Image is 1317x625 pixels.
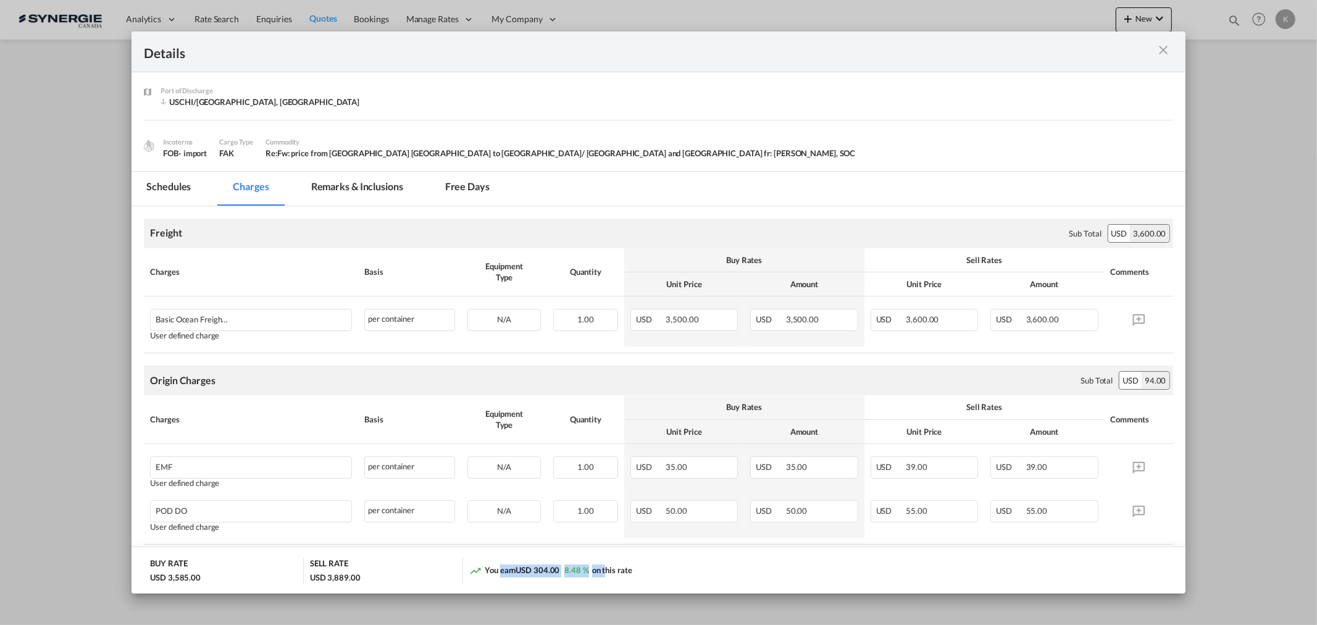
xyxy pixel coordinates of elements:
[1026,462,1048,472] span: 39.00
[218,172,283,206] md-tab-item: Charges
[150,558,187,572] div: BUY RATE
[364,309,455,331] div: per container
[364,414,455,425] div: Basis
[364,456,455,479] div: per container
[996,462,1024,472] span: USD
[310,572,361,583] div: USD 3,889.00
[553,266,618,277] div: Quantity
[876,462,905,472] span: USD
[756,506,784,516] span: USD
[497,462,511,472] span: N/A
[871,401,1098,413] div: Sell Rates
[577,506,594,516] span: 1.00
[630,254,858,266] div: Buy Rates
[163,136,207,148] div: Incoterms
[150,479,352,488] div: User defined charge
[864,272,984,296] th: Unit Price
[836,148,838,158] span: ,
[1026,314,1059,324] span: 3,600.00
[219,148,253,159] div: FAK
[469,564,482,577] md-icon: icon-trending-up
[744,420,864,444] th: Amount
[467,261,541,283] div: Equipment Type
[310,558,348,572] div: SELL RATE
[1130,225,1169,242] div: 3,600.00
[150,331,352,340] div: User defined charge
[178,148,207,159] div: - import
[156,457,299,472] div: EMF
[150,374,215,387] div: Origin Charges
[150,414,352,425] div: Charges
[296,172,418,206] md-tab-item: Remarks & Inclusions
[624,272,744,296] th: Unit Price
[132,31,1185,594] md-dialog: Port of Loading ...
[161,96,359,107] div: USCHI/Chicago, IL
[1081,375,1113,386] div: Sub Total
[1108,225,1131,242] div: USD
[786,314,819,324] span: 3,500.00
[630,401,858,413] div: Buy Rates
[996,314,1024,324] span: USD
[906,314,939,324] span: 3,600.00
[876,506,905,516] span: USD
[864,420,984,444] th: Unit Price
[666,314,699,324] span: 3,500.00
[984,420,1104,444] th: Amount
[840,148,856,158] span: SOC
[984,272,1104,296] th: Amount
[666,506,688,516] span: 50.00
[467,408,541,430] div: Equipment Type
[161,85,359,96] div: Port of Discharge
[430,172,504,206] md-tab-item: Free days
[132,172,517,206] md-pagination-wrapper: Use the left and right arrow keys to navigate between tabs
[150,226,182,240] div: Freight
[1105,395,1173,443] th: Comments
[577,314,594,324] span: 1.00
[636,314,664,324] span: USD
[144,44,1070,59] div: Details
[756,462,784,472] span: USD
[469,564,632,577] div: You earn on this rate
[150,522,352,532] div: User defined charge
[516,565,559,575] span: USD 304.00
[636,462,664,472] span: USD
[156,501,299,516] div: POD DO
[1142,372,1169,389] div: 94.00
[1026,506,1048,516] span: 55.00
[906,462,927,472] span: 39.00
[996,506,1024,516] span: USD
[150,572,201,583] div: USD 3,585.00
[163,148,207,159] div: FOB
[364,500,455,522] div: per container
[1119,372,1142,389] div: USD
[132,172,206,206] md-tab-item: Schedules
[786,506,808,516] span: 50.00
[497,314,511,324] span: N/A
[906,506,927,516] span: 55.00
[876,314,905,324] span: USD
[553,414,618,425] div: Quantity
[265,136,855,148] div: Commodity
[1069,228,1102,239] div: Sub Total
[142,139,156,153] img: cargo.png
[364,266,455,277] div: Basis
[265,148,840,158] span: Re:Fw: price from [GEOGRAPHIC_DATA] [GEOGRAPHIC_DATA] to [GEOGRAPHIC_DATA]/ [GEOGRAPHIC_DATA] and...
[150,266,352,277] div: Charges
[744,272,864,296] th: Amount
[636,506,664,516] span: USD
[1105,248,1173,296] th: Comments
[156,309,299,324] div: Basic Ocean Freight to Montreal and Toronto
[564,565,588,575] span: 8.48 %
[756,314,784,324] span: USD
[666,462,688,472] span: 35.00
[577,462,594,472] span: 1.00
[624,420,744,444] th: Unit Price
[497,506,511,516] span: N/A
[871,254,1098,266] div: Sell Rates
[1156,43,1171,57] md-icon: icon-close m-3 fg-AAA8AD cursor
[786,462,808,472] span: 35.00
[219,136,253,148] div: Cargo Type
